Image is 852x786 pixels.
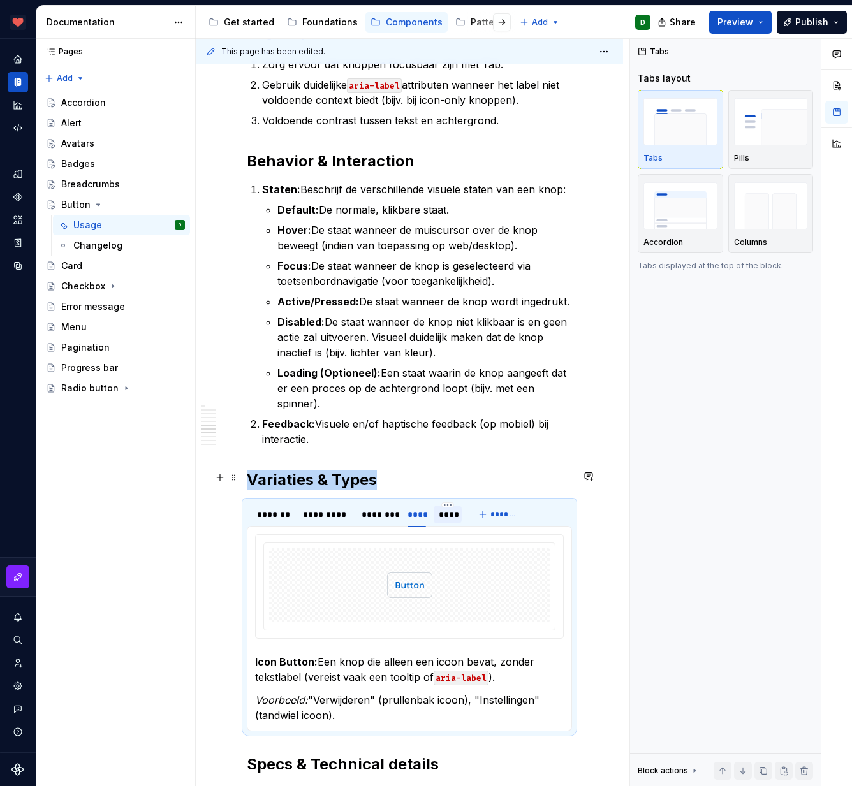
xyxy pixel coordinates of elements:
button: Contact support [8,699,28,719]
a: Card [41,256,190,276]
strong: Active/Pressed: [277,295,359,308]
a: Progress bar [41,358,190,378]
a: Error message [41,296,190,317]
div: Badges [61,157,95,170]
div: Pages [41,47,83,57]
img: placeholder [734,98,808,145]
strong: Icon Button: [255,655,318,668]
a: Breadcrumbs [41,174,190,194]
button: Notifications [8,607,28,627]
div: Card [61,259,82,272]
p: Voldoende contrast tussen tekst en achtergrond. [262,113,572,128]
a: Documentation [8,72,28,92]
div: Usage [73,219,102,231]
p: De staat wanneer de knop is geselecteerd via toetsenbordnavigatie (voor toegankelijkheid). [277,258,572,289]
a: Patterns [450,12,513,33]
div: Menu [61,321,87,333]
h2: Variaties & Types [247,470,572,490]
img: placeholder [734,182,808,229]
a: Get started [203,12,279,33]
div: Block actions [638,766,688,776]
strong: Loading (Optioneel): [277,367,381,379]
a: Home [8,49,28,69]
span: Share [670,16,696,29]
a: UsageD [53,215,190,235]
a: Storybook stories [8,233,28,253]
strong: Hover: [277,224,311,237]
a: Design tokens [8,164,28,184]
p: De staat wanneer de knop wordt ingedrukt. [277,294,572,309]
a: Menu [41,317,190,337]
a: Badges [41,154,190,174]
a: Data sources [8,256,28,276]
button: Preview [709,11,772,34]
code: aria-label [347,78,402,93]
span: Preview [717,16,753,29]
p: De staat wanneer de muiscursor over de knop beweegt (indien van toepassing op web/desktop). [277,222,572,253]
a: Changelog [53,235,190,256]
div: Documentation [47,16,167,29]
p: Tabs displayed at the top of the block. [638,261,813,271]
h2: Behavior & Interaction [247,151,572,171]
div: Avatars [61,137,94,150]
a: Foundations [282,12,363,33]
strong: Staten: [262,183,300,196]
button: Search ⌘K [8,630,28,650]
button: Add [41,69,89,87]
button: Share [651,11,704,34]
span: Add [532,17,548,27]
a: Analytics [8,95,28,115]
button: placeholderPills [728,90,814,169]
p: Een knop die alleen een icoon bevat, zonder tekstlabel (vereist vaak een tooltip of ). [255,654,564,685]
strong: Focus: [277,259,311,272]
em: Voorbeeld: [255,694,308,706]
svg: Supernova Logo [11,763,24,776]
p: "Verwijderen" (prullenbak icoon), "Instellingen" (tandwiel icoon). [255,692,564,723]
a: Radio button [41,378,190,398]
p: Gebruik duidelijke attributen wanneer het label niet voldoende context biedt (bijv. bij icon-only... [262,77,572,108]
p: Een staat waarin de knop aangeeft dat er een proces op de achtergrond loopt (bijv. met een spinner). [277,365,572,411]
div: D [640,17,645,27]
div: Button [61,198,91,211]
a: Accordion [41,92,190,113]
div: Accordion [61,96,106,109]
a: Components [8,187,28,207]
code: aria-label [434,671,488,685]
button: placeholderAccordion [638,174,723,253]
span: Publish [795,16,828,29]
button: placeholderTabs [638,90,723,169]
div: Components [386,16,443,29]
span: This page has been edited. [221,47,325,57]
p: Zorg ervoor dat knoppen focusbaar zijn met Tab. [262,57,572,72]
a: Alert [41,113,190,133]
span: Add [57,73,73,84]
div: Tabs layout [638,72,691,85]
a: Invite team [8,653,28,673]
div: Settings [8,676,28,696]
p: Columns [734,237,767,247]
p: De staat wanneer de knop niet klikbaar is en geen actie zal uitvoeren. Visueel duidelijk maken da... [277,314,572,360]
div: Pagination [61,341,110,354]
div: Page tree [203,10,513,35]
a: Components [365,12,448,33]
img: placeholder [643,182,717,229]
button: Add [516,13,564,31]
p: De normale, klikbare staat. [277,202,572,217]
p: Tabs [643,153,663,163]
div: Progress bar [61,361,118,374]
div: Get started [224,16,274,29]
a: Assets [8,210,28,230]
a: Button [41,194,190,215]
strong: Disabled: [277,316,325,328]
div: Changelog [73,239,122,252]
div: Radio button [61,382,119,395]
p: Accordion [643,237,683,247]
